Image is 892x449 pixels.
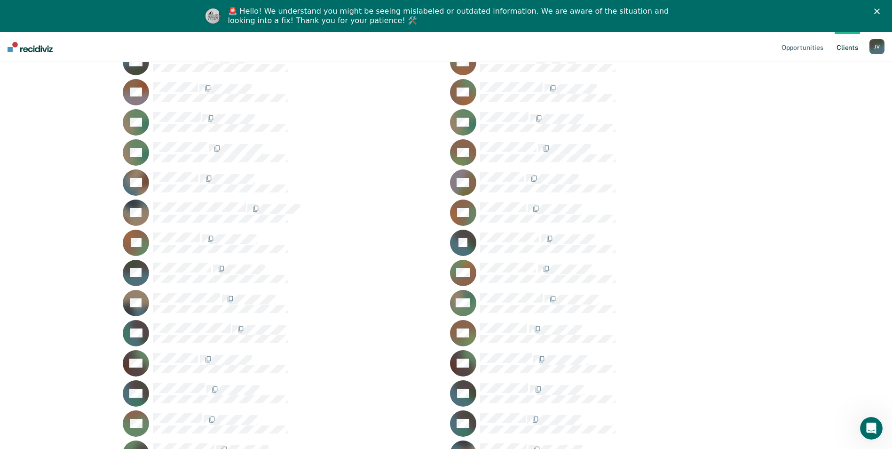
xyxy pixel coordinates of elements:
[228,7,672,25] div: 🚨 Hello! We understand you might be seeing mislabeled or outdated information. We are aware of th...
[8,42,53,52] img: Recidiviz
[869,39,884,54] button: JV
[835,32,860,62] a: Clients
[869,39,884,54] div: J V
[205,8,221,24] img: Profile image for Kim
[874,8,884,14] div: Close
[860,417,883,440] iframe: Intercom live chat
[780,32,825,62] a: Opportunities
